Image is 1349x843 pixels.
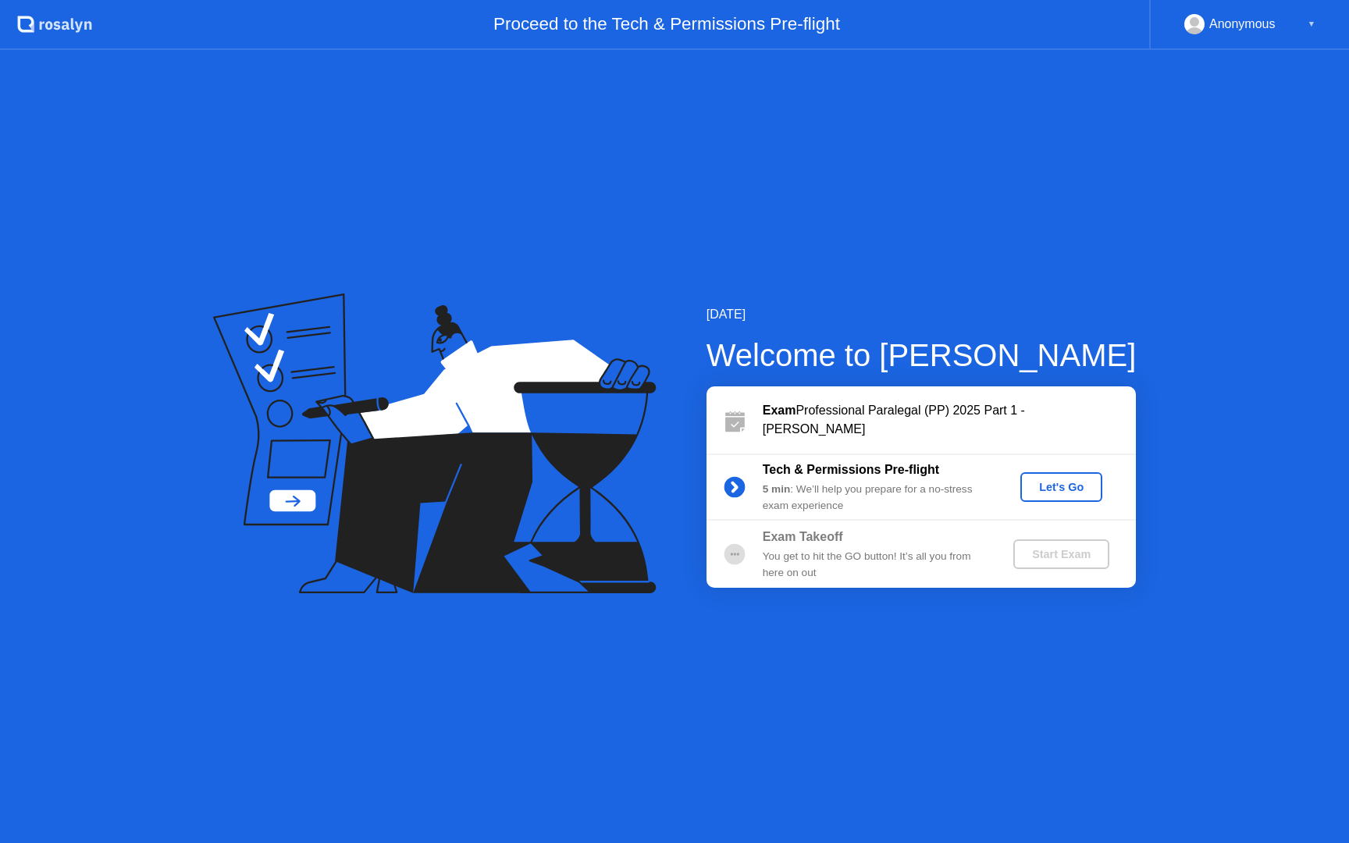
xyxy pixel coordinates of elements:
[1013,539,1109,569] button: Start Exam
[707,332,1137,379] div: Welcome to [PERSON_NAME]
[1020,548,1103,560] div: Start Exam
[763,463,939,476] b: Tech & Permissions Pre-flight
[763,483,791,495] b: 5 min
[707,305,1137,324] div: [DATE]
[763,549,988,581] div: You get to hit the GO button! It’s all you from here on out
[1020,472,1102,502] button: Let's Go
[1027,481,1096,493] div: Let's Go
[763,530,843,543] b: Exam Takeoff
[763,404,796,417] b: Exam
[1308,14,1315,34] div: ▼
[763,401,1136,439] div: Professional Paralegal (PP) 2025 Part 1 - [PERSON_NAME]
[1209,14,1276,34] div: Anonymous
[763,482,988,514] div: : We’ll help you prepare for a no-stress exam experience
